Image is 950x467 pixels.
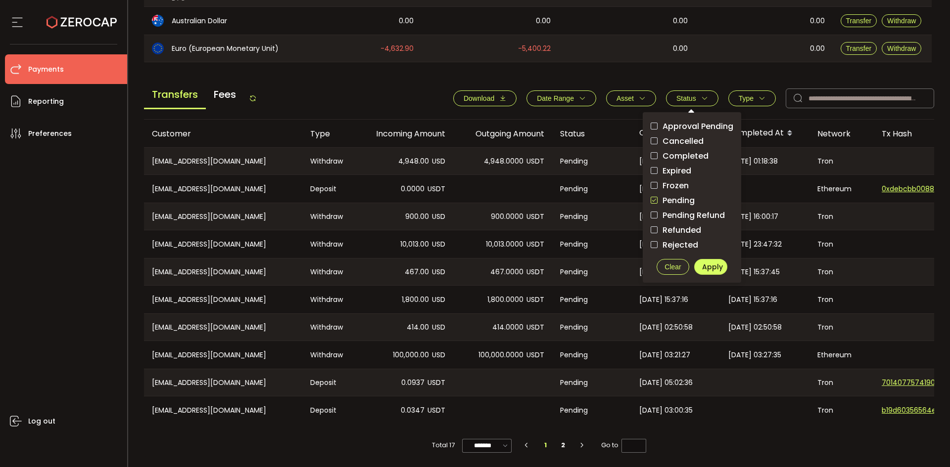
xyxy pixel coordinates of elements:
[639,183,691,195] span: [DATE] 23:45:18
[401,377,425,388] span: 0.0937
[478,349,523,361] span: 100,000.0000
[526,349,544,361] span: USDT
[882,14,921,27] button: Withdraw
[405,266,429,278] span: 467.00
[809,258,874,285] div: Tron
[518,43,551,54] span: -5,400.22
[809,314,874,340] div: Tron
[702,262,723,272] span: Apply
[302,314,354,340] div: Withdraw
[28,127,72,141] span: Preferences
[728,349,781,361] span: [DATE] 03:27:35
[144,230,302,258] div: [EMAIL_ADDRESS][DOMAIN_NAME]
[809,128,874,139] div: Network
[673,43,688,54] span: 0.00
[728,266,780,278] span: [DATE] 15:37:45
[302,128,354,139] div: Type
[639,266,691,278] span: [DATE] 15:37:45
[809,175,874,203] div: Ethereum
[809,369,874,396] div: Tron
[639,294,688,305] span: [DATE] 15:37:16
[28,414,55,428] span: Log out
[606,90,656,106] button: Asset
[432,438,455,452] span: Total 17
[144,128,302,139] div: Customer
[658,166,691,175] span: Expired
[720,125,809,142] div: Completed At
[809,230,874,258] div: Tron
[432,294,445,305] span: USD
[427,377,445,388] span: USDT
[631,125,720,142] div: Created At
[28,62,64,77] span: Payments
[887,44,916,52] span: Withdraw
[841,14,877,27] button: Transfer
[144,286,302,313] div: [EMAIL_ADDRESS][DOMAIN_NAME]
[658,122,733,131] span: Approval Pending
[658,196,695,205] span: Pending
[658,136,704,146] span: Cancelled
[432,156,445,167] span: USD
[399,15,414,27] span: 0.00
[658,211,725,220] span: Pending Refund
[152,15,164,27] img: aud_portfolio.svg
[639,211,689,222] span: [DATE] 16:00:17
[401,405,425,416] span: 0.0347
[453,90,517,106] button: Download
[144,258,302,285] div: [EMAIL_ADDRESS][DOMAIN_NAME]
[302,258,354,285] div: Withdraw
[144,396,302,424] div: [EMAIL_ADDRESS][DOMAIN_NAME]
[728,322,782,333] span: [DATE] 02:50:58
[658,225,701,235] span: Refunded
[354,128,453,139] div: Incoming Amount
[651,120,733,251] div: checkbox-group
[882,42,921,55] button: Withdraw
[484,156,523,167] span: 4,948.0000
[453,128,552,139] div: Outgoing Amount
[432,322,445,333] span: USD
[658,240,698,250] span: Rejected
[560,405,588,416] span: Pending
[810,15,825,27] span: 0.00
[552,128,631,139] div: Status
[492,322,523,333] span: 414.0000
[639,156,689,167] span: [DATE] 01:18:38
[809,203,874,230] div: Tron
[393,349,429,361] span: 100,000.00
[302,230,354,258] div: Withdraw
[400,239,429,250] span: 10,013.00
[560,322,588,333] span: Pending
[144,314,302,340] div: [EMAIL_ADDRESS][DOMAIN_NAME]
[144,369,302,396] div: [EMAIL_ADDRESS][DOMAIN_NAME]
[491,211,523,222] span: 900.0000
[432,239,445,250] span: USD
[432,266,445,278] span: USD
[398,156,429,167] span: 4,948.00
[639,377,693,388] span: [DATE] 05:02:36
[537,94,574,102] span: Date Range
[536,438,554,452] li: 1
[560,349,588,361] span: Pending
[560,266,588,278] span: Pending
[526,156,544,167] span: USDT
[144,203,302,230] div: [EMAIL_ADDRESS][DOMAIN_NAME]
[739,94,754,102] span: Type
[536,15,551,27] span: 0.00
[405,211,429,222] span: 900.00
[560,156,588,167] span: Pending
[639,239,689,250] span: [DATE] 15:41:34
[152,42,164,54] img: eur_portfolio.svg
[490,266,523,278] span: 467.0000
[901,420,950,467] div: Chat Widget
[841,42,877,55] button: Transfer
[694,259,727,275] button: Apply
[809,396,874,424] div: Tron
[728,211,778,222] span: [DATE] 16:00:17
[486,239,523,250] span: 10,013.0000
[302,369,354,396] div: Deposit
[402,294,429,305] span: 1,800.00
[560,294,588,305] span: Pending
[617,94,634,102] span: Asset
[526,266,544,278] span: USDT
[673,15,688,27] span: 0.00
